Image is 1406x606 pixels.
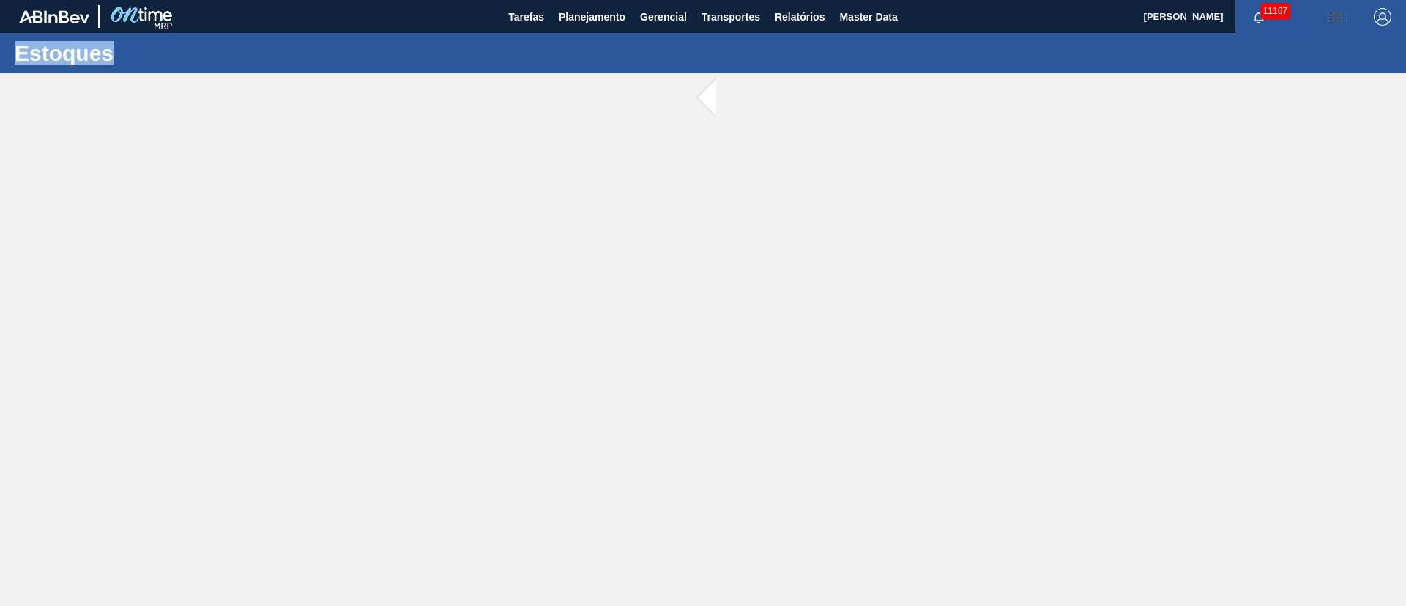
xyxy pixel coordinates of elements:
span: Gerencial [640,8,687,26]
span: Planejamento [559,8,625,26]
span: Transportes [702,8,760,26]
span: Tarefas [508,8,544,26]
img: userActions [1327,8,1344,26]
span: Master Data [839,8,897,26]
span: 11167 [1260,3,1290,19]
button: Notificações [1235,7,1282,27]
h1: Estoques [15,45,275,62]
span: Relatórios [775,8,825,26]
img: Logout [1374,8,1391,26]
img: TNhmsLtSVTkK8tSr43FrP2fwEKptu5GPRR3wAAAABJRU5ErkJggg== [19,10,89,23]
